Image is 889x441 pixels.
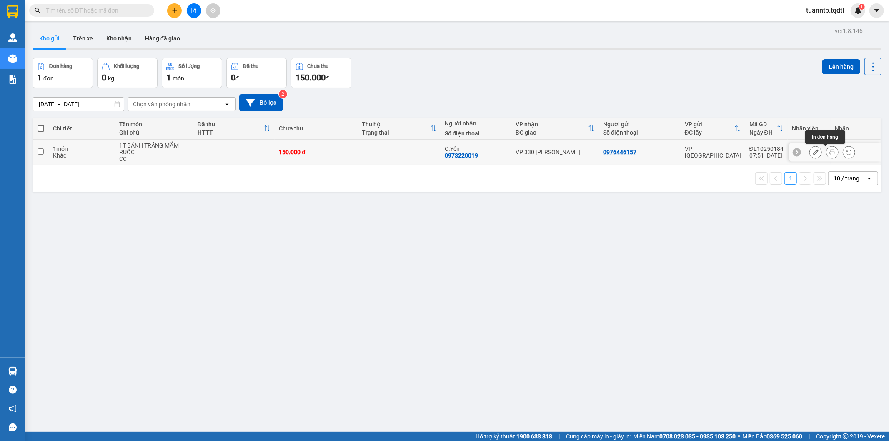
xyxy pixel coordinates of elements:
[102,73,106,83] span: 0
[873,7,881,14] span: caret-down
[191,8,197,13] span: file-add
[119,142,189,155] div: 1T BÁNH TRÁNG MẮM RUỐC
[749,121,777,128] div: Mã GD
[633,432,736,441] span: Miền Nam
[198,121,264,128] div: Đã thu
[210,8,216,13] span: aim
[43,75,54,82] span: đơn
[46,6,144,15] input: Tìm tên, số ĐT hoặc mã đơn
[749,129,777,136] div: Ngày ĐH
[834,174,859,183] div: 10 / trang
[226,58,287,88] button: Đã thu0đ
[295,73,326,83] span: 150.000
[37,73,42,83] span: 1
[198,129,264,136] div: HTTT
[516,121,588,128] div: VP nhận
[742,432,802,441] span: Miền Bắc
[860,4,863,10] span: 1
[869,3,884,18] button: caret-down
[279,90,287,98] sup: 2
[8,367,17,376] img: warehouse-icon
[854,7,862,14] img: icon-new-feature
[445,130,508,137] div: Số điện thoại
[187,3,201,18] button: file-add
[119,121,189,128] div: Tên món
[33,58,93,88] button: Đơn hàng1đơn
[167,3,182,18] button: plus
[133,100,190,108] div: Chọn văn phòng nhận
[511,118,599,140] th: Toggle SortBy
[35,8,40,13] span: search
[476,432,552,441] span: Hỗ trợ kỹ thuật:
[9,423,17,431] span: message
[100,28,138,48] button: Kho nhận
[173,75,184,82] span: món
[681,118,745,140] th: Toggle SortBy
[8,75,17,84] img: solution-icon
[738,435,740,438] span: ⚪️
[749,152,784,159] div: 07:51 [DATE]
[162,58,222,88] button: Số lượng1món
[119,129,189,136] div: Ghi chú
[224,101,230,108] svg: open
[362,129,430,136] div: Trạng thái
[358,118,441,140] th: Toggle SortBy
[49,63,72,69] div: Đơn hàng
[279,149,353,155] div: 150.000 đ
[835,125,876,132] div: Nhãn
[799,5,851,15] span: tuanntb.tqdtl
[685,129,734,136] div: ĐC lấy
[308,63,329,69] div: Chưa thu
[659,433,736,440] strong: 0708 023 035 - 0935 103 250
[843,433,849,439] span: copyright
[53,145,111,152] div: 1 món
[206,3,220,18] button: aim
[279,125,353,132] div: Chưa thu
[33,28,66,48] button: Kho gửi
[235,75,239,82] span: đ
[445,120,508,127] div: Người nhận
[445,152,478,159] div: 0973220019
[805,130,845,144] div: In đơn hàng
[9,405,17,413] span: notification
[835,26,863,35] div: ver 1.8.146
[603,121,676,128] div: Người gửi
[291,58,351,88] button: Chưa thu150.000đ
[239,94,283,111] button: Bộ lọc
[445,145,508,152] div: C.Yến
[809,146,822,158] div: Sửa đơn hàng
[603,149,636,155] div: 0976446157
[685,121,734,128] div: VP gửi
[97,58,158,88] button: Khối lượng0kg
[53,125,111,132] div: Chi tiết
[33,98,124,111] input: Select a date range.
[66,28,100,48] button: Trên xe
[685,145,741,159] div: VP [GEOGRAPHIC_DATA]
[603,129,676,136] div: Số điện thoại
[784,172,797,185] button: 1
[326,75,329,82] span: đ
[178,63,200,69] div: Số lượng
[114,63,139,69] div: Khối lượng
[809,432,810,441] span: |
[108,75,114,82] span: kg
[172,8,178,13] span: plus
[558,432,560,441] span: |
[822,59,860,74] button: Lên hàng
[859,4,865,10] sup: 1
[749,145,784,152] div: ĐL10250184
[362,121,430,128] div: Thu hộ
[193,118,275,140] th: Toggle SortBy
[516,149,595,155] div: VP 330 [PERSON_NAME]
[8,54,17,63] img: warehouse-icon
[766,433,802,440] strong: 0369 525 060
[7,5,18,18] img: logo-vxr
[516,129,588,136] div: ĐC giao
[866,175,873,182] svg: open
[8,33,17,42] img: warehouse-icon
[745,118,788,140] th: Toggle SortBy
[138,28,187,48] button: Hàng đã giao
[231,73,235,83] span: 0
[53,152,111,159] div: Khác
[166,73,171,83] span: 1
